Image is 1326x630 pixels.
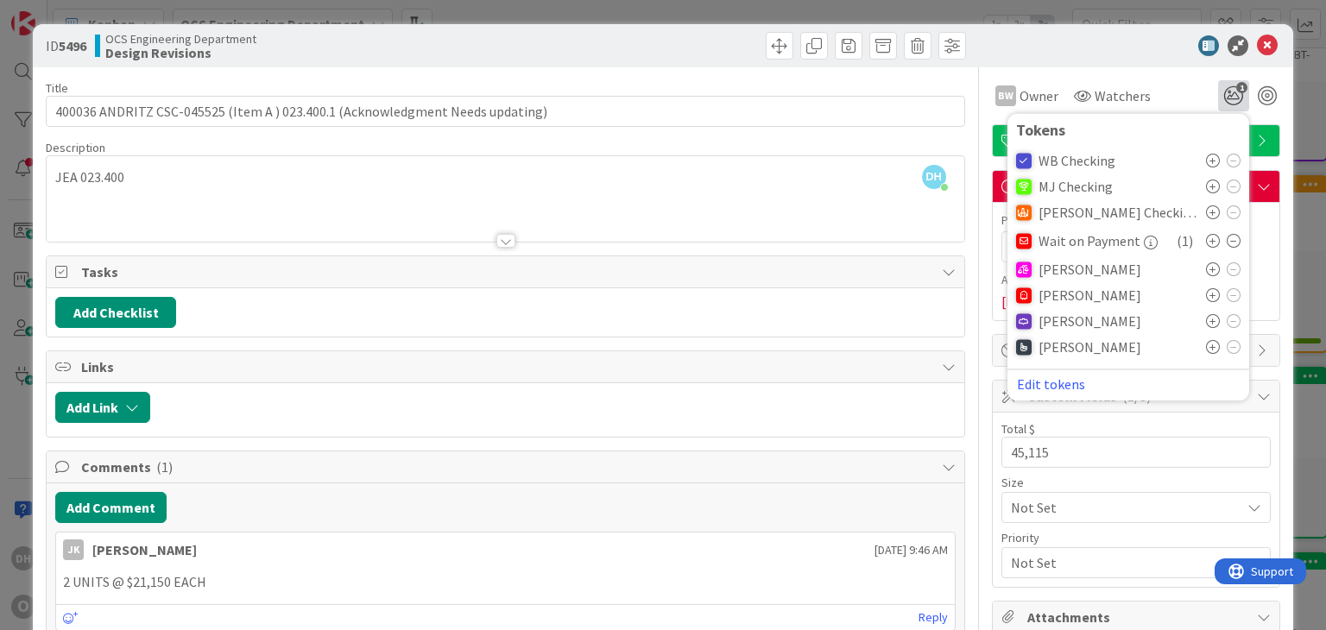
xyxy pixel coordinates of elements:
[919,607,948,628] a: Reply
[81,261,932,282] span: Tasks
[1039,153,1115,168] span: WB Checking
[1039,313,1141,329] span: [PERSON_NAME]
[1001,211,1271,230] span: Planned Dates
[1039,205,1197,220] span: [PERSON_NAME] Checking
[875,541,948,559] span: [DATE] 9:46 AM
[63,572,947,592] p: 2 UNITS @ $21,150 EACH
[1001,291,1043,312] span: [DATE]
[1039,233,1140,249] span: Wait on Payment
[46,80,68,96] label: Title
[1020,85,1058,106] span: Owner
[1001,421,1035,437] label: Total $
[55,492,167,523] button: Add Comment
[81,356,932,377] span: Links
[1039,339,1141,355] span: [PERSON_NAME]
[1016,122,1241,139] div: Tokens
[1011,495,1232,520] span: Not Set
[63,539,84,560] div: JK
[55,392,150,423] button: Add Link
[46,35,86,56] span: ID
[1001,476,1271,488] div: Size
[1039,261,1141,277] span: [PERSON_NAME]
[995,85,1016,106] div: BW
[59,37,86,54] b: 5496
[1236,82,1247,93] span: 1
[156,458,173,476] span: ( 1 )
[92,539,197,560] div: [PERSON_NAME]
[1039,287,1141,303] span: [PERSON_NAME]
[1027,607,1248,627] span: Attachments
[1177,230,1193,251] span: ( 1 )
[1001,271,1271,289] span: Actual Dates
[1095,85,1151,106] span: Watchers
[922,165,946,189] span: DH
[1001,532,1271,544] div: Priority
[36,3,79,23] span: Support
[1016,376,1086,392] button: Edit tokens
[46,96,964,127] input: type card name here...
[105,46,256,60] b: Design Revisions
[46,140,105,155] span: Description
[105,32,256,46] span: OCS Engineering Department
[1039,179,1113,194] span: MJ Checking
[1011,551,1232,575] span: Not Set
[55,167,955,187] p: JEA 023.400
[81,457,932,477] span: Comments
[55,297,176,328] button: Add Checklist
